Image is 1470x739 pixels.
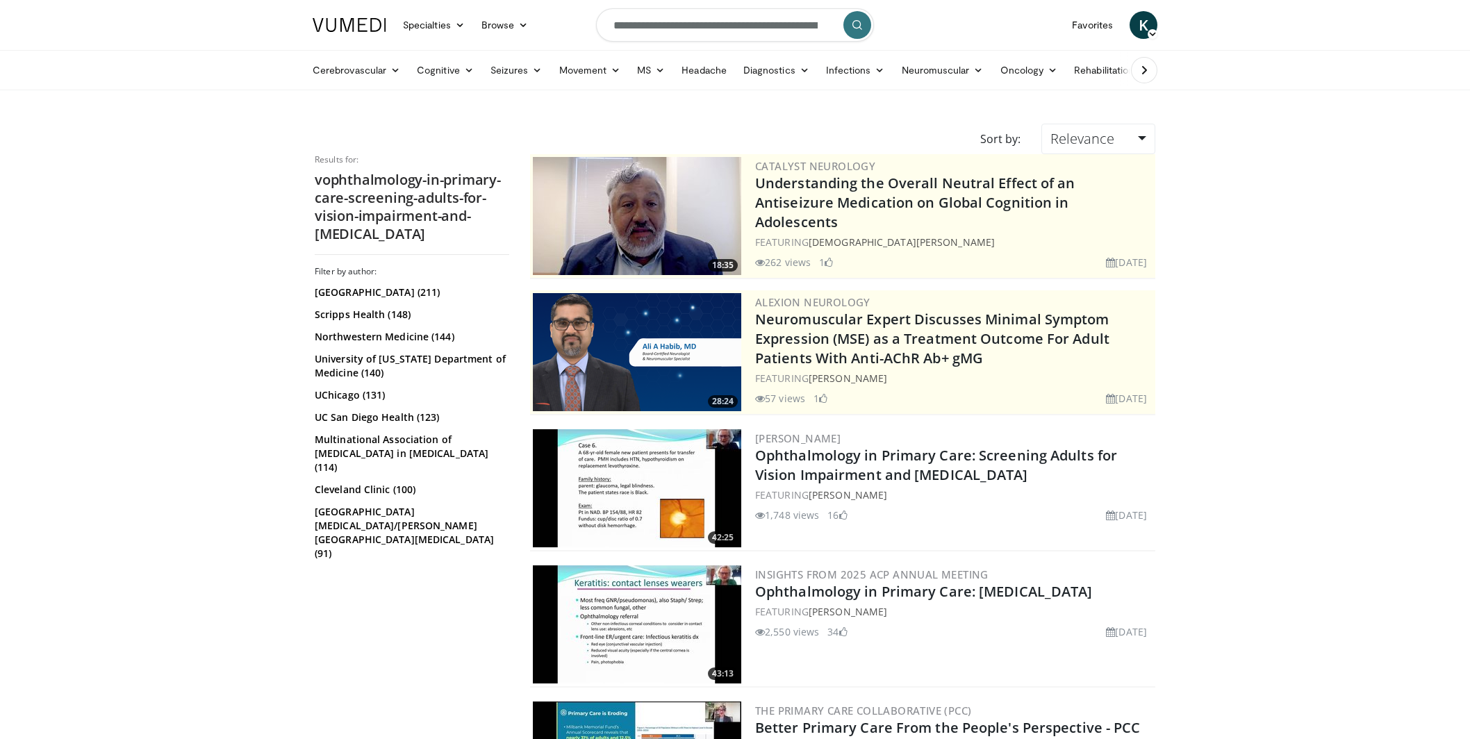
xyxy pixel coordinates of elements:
[708,395,738,408] span: 28:24
[755,255,811,269] li: 262 views
[533,157,741,275] a: 18:35
[551,56,629,84] a: Movement
[992,56,1066,84] a: Oncology
[313,18,386,32] img: VuMedi Logo
[533,293,741,411] img: c0eaf111-846b-48a5-9ed5-8ae6b43f30ea.png.300x170_q85_crop-smart_upscale.png
[1050,129,1114,148] span: Relevance
[827,508,847,522] li: 16
[755,604,1153,619] div: FEATURING
[755,567,989,581] a: Insights from 2025 ACP Annual Meeting
[315,410,506,424] a: UC San Diego Health (123)
[1106,508,1147,522] li: [DATE]
[755,704,971,717] a: The Primary Care Collaborative (PCC)
[315,433,506,474] a: Multinational Association of [MEDICAL_DATA] in [MEDICAL_DATA] (114)
[809,605,887,618] a: [PERSON_NAME]
[533,293,741,411] a: 28:24
[533,157,741,275] img: 01bfc13d-03a0-4cb7-bbaa-2eb0a1ecb046.png.300x170_q85_crop-smart_upscale.jpg
[315,285,506,299] a: [GEOGRAPHIC_DATA] (211)
[533,565,741,683] a: 43:13
[827,624,847,639] li: 34
[809,235,995,249] a: [DEMOGRAPHIC_DATA][PERSON_NAME]
[708,259,738,272] span: 18:35
[482,56,551,84] a: Seizures
[755,446,1117,484] a: Ophthalmology in Primary Care: Screening Adults for Vision Impairment and [MEDICAL_DATA]
[893,56,992,84] a: Neuromuscular
[315,154,509,165] p: Results for:
[533,565,741,683] img: 438c20ca-72c0-45eb-b870-d37806d5fe9c.300x170_q85_crop-smart_upscale.jpg
[395,11,473,39] a: Specialties
[755,174,1075,231] a: Understanding the Overall Neutral Effect of an Antiseizure Medication on Global Cognition in Adol...
[708,667,738,680] span: 43:13
[755,508,819,522] li: 1,748 views
[1066,56,1142,84] a: Rehabilitation
[315,308,506,322] a: Scripps Health (148)
[819,255,833,269] li: 1
[755,295,870,309] a: Alexion Neurology
[315,266,509,277] h3: Filter by author:
[755,391,805,406] li: 57 views
[818,56,893,84] a: Infections
[315,352,506,380] a: University of [US_STATE] Department of Medicine (140)
[315,483,506,497] a: Cleveland Clinic (100)
[473,11,537,39] a: Browse
[408,56,482,84] a: Cognitive
[755,488,1153,502] div: FEATURING
[1130,11,1157,39] a: K
[1106,624,1147,639] li: [DATE]
[809,372,887,385] a: [PERSON_NAME]
[755,371,1153,385] div: FEATURING
[1106,255,1147,269] li: [DATE]
[755,310,1109,367] a: Neuromuscular Expert Discusses Minimal Symptom Expression (MSE) as a Treatment Outcome For Adult ...
[970,124,1031,154] div: Sort by:
[1041,124,1155,154] a: Relevance
[809,488,887,501] a: [PERSON_NAME]
[735,56,818,84] a: Diagnostics
[533,429,741,547] img: 7228e56b-25a8-47b1-b328-a57b7ea9b7dc.300x170_q85_crop-smart_upscale.jpg
[304,56,408,84] a: Cerebrovascular
[814,391,827,406] li: 1
[673,56,735,84] a: Headache
[315,330,506,344] a: Northwestern Medicine (144)
[315,505,506,561] a: [GEOGRAPHIC_DATA][MEDICAL_DATA]/[PERSON_NAME][GEOGRAPHIC_DATA][MEDICAL_DATA] (91)
[755,431,841,445] a: [PERSON_NAME]
[315,171,509,243] h2: vophthalmology-in-primary-care-screening-adults-for-vision-impairment-and-[MEDICAL_DATA]
[755,159,875,173] a: Catalyst Neurology
[629,56,673,84] a: MS
[596,8,874,42] input: Search topics, interventions
[755,582,1093,601] a: Ophthalmology in Primary Care: [MEDICAL_DATA]
[755,624,819,639] li: 2,550 views
[708,531,738,544] span: 42:25
[315,388,506,402] a: UChicago (131)
[755,235,1153,249] div: FEATURING
[1106,391,1147,406] li: [DATE]
[1064,11,1121,39] a: Favorites
[533,429,741,547] a: 42:25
